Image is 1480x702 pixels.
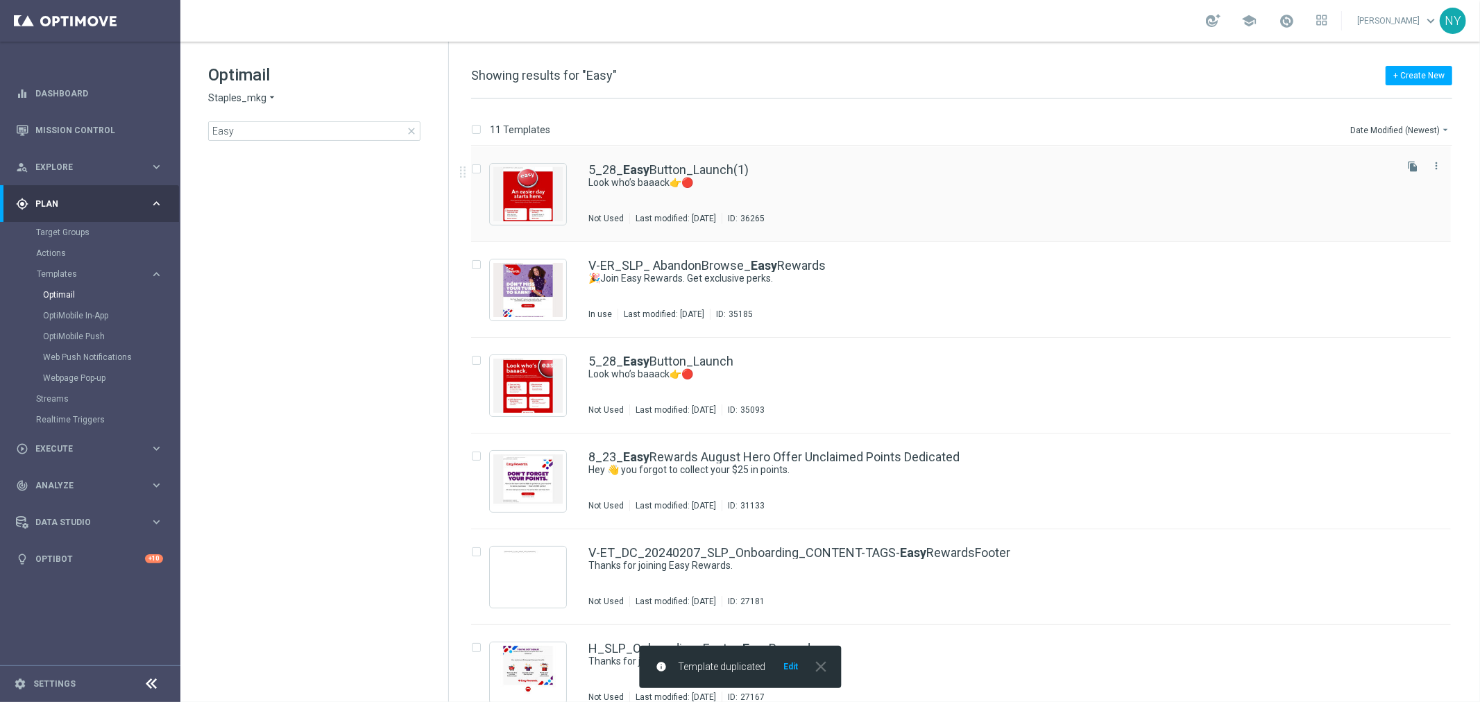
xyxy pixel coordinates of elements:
[493,646,563,700] img: 27167.jpeg
[16,75,163,112] div: Dashboard
[15,162,164,173] div: person_search Explore keyboard_arrow_right
[900,545,926,560] b: Easy
[37,270,136,278] span: Templates
[740,213,765,224] div: 36265
[656,661,667,672] i: info
[16,198,28,210] i: gps_fixed
[457,146,1477,242] div: Press SPACE to select this row.
[457,529,1477,625] div: Press SPACE to select this row.
[588,259,826,272] a: V-ER_SLP_ AbandonBrowse_EasyRewards
[588,559,1393,572] div: Thanks for joining Easy Rewards.
[751,258,777,273] b: Easy
[16,540,163,577] div: Optibot
[588,500,624,511] div: Not Used
[150,160,163,173] i: keyboard_arrow_right
[36,243,179,264] div: Actions
[471,68,617,83] span: Showing results for "Easy"
[36,222,179,243] div: Target Groups
[1431,160,1442,171] i: more_vert
[1440,8,1466,34] div: NY
[1440,124,1451,135] i: arrow_drop_down
[36,414,144,425] a: Realtime Triggers
[16,443,28,455] i: play_circle_outline
[812,658,830,676] i: close
[43,347,179,368] div: Web Push Notifications
[588,355,733,368] a: 5_28_EasyButton_Launch
[588,213,624,224] div: Not Used
[588,164,749,176] a: 5_28_EasyButton_Launch(1)
[208,121,420,141] input: Search Template
[588,463,1361,477] a: Hey 👋 you forgot to collect your $25 in points.
[588,309,612,320] div: In use
[588,463,1393,477] div: Hey 👋 you forgot to collect your $25 in points.
[623,162,649,177] b: Easy
[15,198,164,209] button: gps_fixed Plan keyboard_arrow_right
[1386,66,1452,85] button: + Create New
[208,92,278,105] button: Staples_mkg arrow_drop_down
[43,352,144,363] a: Web Push Notifications
[35,540,145,577] a: Optibot
[43,368,179,388] div: Webpage Pop-up
[145,554,163,563] div: +10
[1241,13,1257,28] span: school
[588,176,1393,189] div: Look who’s baaack👉🔴
[150,479,163,492] i: keyboard_arrow_right
[588,368,1393,381] div: Look who’s baaack👉🔴
[36,268,164,280] button: Templates keyboard_arrow_right
[1356,10,1440,31] a: [PERSON_NAME]keyboard_arrow_down
[16,161,28,173] i: person_search
[740,500,765,511] div: 31133
[406,126,417,137] span: close
[15,554,164,565] button: lightbulb Optibot +10
[1429,157,1443,174] button: more_vert
[457,338,1477,434] div: Press SPACE to select this row.
[36,409,179,430] div: Realtime Triggers
[493,167,563,221] img: 36265.jpeg
[588,176,1361,189] a: Look who’s baaack👉🔴
[588,451,960,463] a: 8_23_EasyRewards August Hero Offer Unclaimed Points Dedicated
[588,596,624,607] div: Not Used
[588,368,1361,381] a: Look who’s baaack👉🔴
[588,559,1361,572] a: Thanks for joining Easy Rewards.
[15,125,164,136] div: Mission Control
[36,248,144,259] a: Actions
[150,197,163,210] i: keyboard_arrow_right
[457,242,1477,338] div: Press SPACE to select this row.
[16,198,150,210] div: Plan
[15,517,164,528] button: Data Studio keyboard_arrow_right
[16,87,28,100] i: equalizer
[43,289,144,300] a: Optimail
[16,112,163,148] div: Mission Control
[630,404,722,416] div: Last modified: [DATE]
[588,272,1393,285] div: 🎉Join Easy Rewards. Get exclusive perks.
[15,443,164,454] button: play_circle_outline Execute keyboard_arrow_right
[490,123,550,136] p: 11 Templates
[740,596,765,607] div: 27181
[43,305,179,326] div: OptiMobile In-App
[15,88,164,99] button: equalizer Dashboard
[35,75,163,112] a: Dashboard
[588,642,817,655] a: H_SLP_Onboarding_Footer-EasyRewards
[266,92,278,105] i: arrow_drop_down
[1349,121,1452,138] button: Date Modified (Newest)arrow_drop_down
[43,284,179,305] div: Optimail
[36,227,144,238] a: Target Groups
[150,515,163,529] i: keyboard_arrow_right
[43,326,179,347] div: OptiMobile Push
[150,442,163,455] i: keyboard_arrow_right
[493,359,563,413] img: 35093.jpeg
[623,450,649,464] b: Easy
[15,480,164,491] button: track_changes Analyze keyboard_arrow_right
[208,64,420,86] h1: Optimail
[43,310,144,321] a: OptiMobile In-App
[35,518,150,526] span: Data Studio
[722,213,765,224] div: ID:
[36,264,179,388] div: Templates
[588,272,1361,285] a: 🎉Join Easy Rewards. Get exclusive perks.
[35,445,150,453] span: Execute
[493,550,563,604] img: 27181.jpeg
